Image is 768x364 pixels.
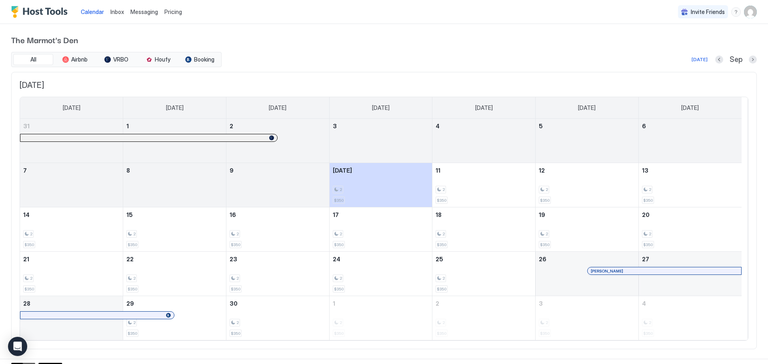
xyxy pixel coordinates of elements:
a: Saturday [673,97,707,119]
span: 12 [539,167,545,174]
span: Calendar [81,8,104,15]
a: September 12, 2025 [536,163,638,178]
span: 21 [23,256,29,263]
a: October 3, 2025 [536,296,638,311]
td: September 4, 2025 [432,119,536,163]
span: 7 [23,167,27,174]
a: September 8, 2025 [123,163,226,178]
span: 9 [230,167,234,174]
td: October 3, 2025 [536,296,639,340]
span: 1 [333,300,335,307]
span: [DATE] [681,104,699,111]
a: Host Tools Logo [11,6,71,18]
a: September 7, 2025 [20,163,123,178]
a: September 11, 2025 [432,163,535,178]
td: September 20, 2025 [638,207,742,252]
span: $350 [231,242,240,247]
span: Houfy [155,56,170,63]
a: September 5, 2025 [536,119,638,133]
span: Inbox [110,8,124,15]
span: 16 [230,211,236,218]
button: All [13,54,53,65]
span: 2 [236,320,239,325]
a: September 19, 2025 [536,207,638,222]
span: 8 [126,167,130,174]
a: Wednesday [364,97,398,119]
span: 30 [230,300,238,307]
span: VRBO [113,56,128,63]
td: September 19, 2025 [536,207,639,252]
span: [PERSON_NAME] [591,269,623,274]
span: 2 [133,231,136,237]
a: October 4, 2025 [639,296,742,311]
span: 3 [539,300,543,307]
span: $350 [540,242,550,247]
span: 15 [126,211,133,218]
span: 3 [333,123,337,129]
span: 2 [230,123,233,129]
td: September 16, 2025 [226,207,329,252]
span: Invite Friends [691,8,725,16]
span: Pricing [164,8,182,16]
span: $350 [334,198,344,203]
span: 19 [539,211,545,218]
span: 27 [642,256,649,263]
div: Open Intercom Messenger [8,337,27,356]
span: 2 [546,231,548,237]
span: [DATE] [578,104,596,111]
span: $350 [540,198,550,203]
a: September 1, 2025 [123,119,226,133]
a: September 26, 2025 [536,252,638,267]
span: Booking [194,56,214,63]
span: [DATE] [166,104,184,111]
span: $350 [334,286,344,292]
a: September 14, 2025 [20,207,123,222]
a: September 22, 2025 [123,252,226,267]
td: September 26, 2025 [536,252,639,296]
span: 29 [126,300,134,307]
td: October 4, 2025 [638,296,742,340]
span: [DATE] [333,167,352,174]
span: 20 [642,211,650,218]
span: 2 [236,231,239,237]
span: 4 [642,300,646,307]
td: September 11, 2025 [432,163,536,207]
span: The Marmot's Den [11,34,757,46]
span: [DATE] [20,80,748,90]
a: October 1, 2025 [330,296,432,311]
span: 2 [133,320,136,325]
span: 23 [230,256,237,263]
a: September 23, 2025 [226,252,329,267]
a: Sunday [55,97,88,119]
td: September 7, 2025 [20,163,123,207]
a: September 15, 2025 [123,207,226,222]
span: Sep [730,55,742,64]
span: 2 [442,231,445,237]
td: September 6, 2025 [638,119,742,163]
span: 17 [333,211,339,218]
span: 18 [436,211,442,218]
span: All [30,56,36,63]
div: [DATE] [692,56,708,63]
td: September 18, 2025 [432,207,536,252]
a: September 30, 2025 [226,296,329,311]
button: Next month [749,56,757,64]
td: September 13, 2025 [638,163,742,207]
span: 2 [236,276,239,281]
button: Booking [180,54,220,65]
a: October 2, 2025 [432,296,535,311]
span: $350 [437,286,446,292]
span: 2 [442,276,445,281]
button: Houfy [138,54,178,65]
a: September 29, 2025 [123,296,226,311]
td: September 30, 2025 [226,296,329,340]
td: September 10, 2025 [329,163,432,207]
span: 2 [340,276,342,281]
a: Friday [570,97,604,119]
button: VRBO [96,54,136,65]
div: menu [731,7,741,17]
a: September 21, 2025 [20,252,123,267]
span: Messaging [130,8,158,15]
td: September 23, 2025 [226,252,329,296]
